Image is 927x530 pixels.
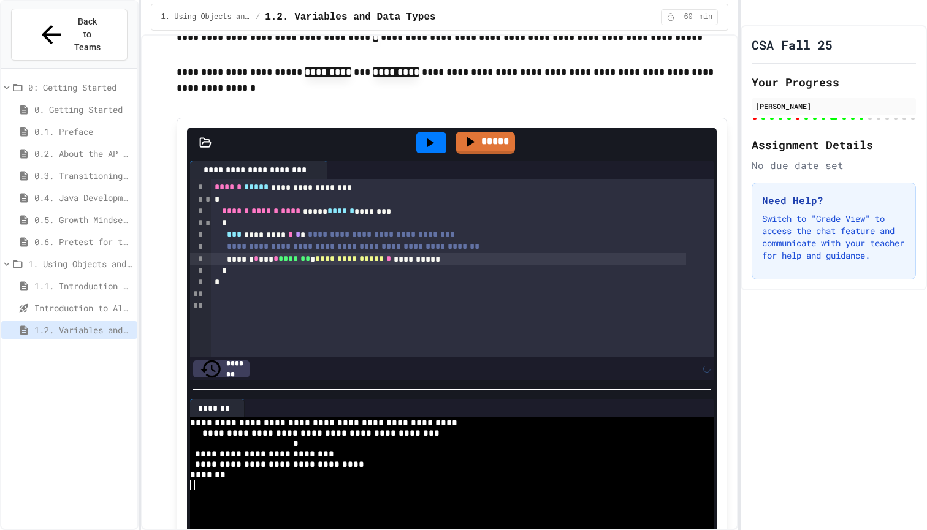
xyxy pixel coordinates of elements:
[34,279,132,292] span: 1.1. Introduction to Algorithms, Programming, and Compilers
[752,158,916,173] div: No due date set
[73,15,102,54] span: Back to Teams
[34,147,132,160] span: 0.2. About the AP CSA Exam
[11,9,128,61] button: Back to Teams
[28,81,132,94] span: 0: Getting Started
[34,169,132,182] span: 0.3. Transitioning from AP CSP to AP CSA
[34,235,132,248] span: 0.6. Pretest for the AP CSA Exam
[265,10,435,25] span: 1.2. Variables and Data Types
[755,100,912,112] div: [PERSON_NAME]
[34,324,132,336] span: 1.2. Variables and Data Types
[34,125,132,138] span: 0.1. Preface
[762,193,906,208] h3: Need Help?
[752,136,916,153] h2: Assignment Details
[34,191,132,204] span: 0.4. Java Development Environments
[752,74,916,91] h2: Your Progress
[34,103,132,116] span: 0. Getting Started
[161,12,251,22] span: 1. Using Objects and Methods
[700,12,713,22] span: min
[679,12,698,22] span: 60
[256,12,260,22] span: /
[28,257,132,270] span: 1. Using Objects and Methods
[752,36,833,53] h1: CSA Fall 25
[34,213,132,226] span: 0.5. Growth Mindset and Pair Programming
[762,213,906,262] p: Switch to "Grade View" to access the chat feature and communicate with your teacher for help and ...
[34,301,132,314] span: Introduction to Algorithms, Programming, and Compilers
